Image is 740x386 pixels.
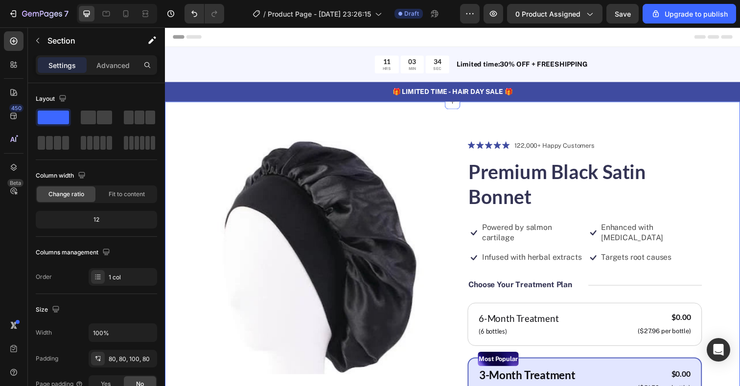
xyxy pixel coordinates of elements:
[324,230,425,240] p: Infused with herbal extracts
[64,8,69,20] p: 7
[321,365,419,375] p: (3 bottles)
[274,31,282,40] div: 34
[274,40,282,45] p: SEC
[482,348,537,360] div: $0.00
[89,324,157,341] input: Auto
[404,9,419,18] span: Draft
[222,31,231,40] div: 11
[38,213,155,227] div: 12
[1,61,586,71] p: 🎁 LIMITED TIME - HAIR DAY SALE 🎁
[321,347,419,364] p: 3-Month Treatment
[515,9,580,19] span: 0 product assigned
[357,116,439,126] p: 122,000+ Happy Customers
[36,169,88,182] div: Column width
[109,190,145,199] span: Fit to content
[606,4,639,23] button: Save
[4,4,73,23] button: 7
[249,40,256,45] p: MIN
[36,303,62,317] div: Size
[109,273,155,282] div: 1 col
[96,60,130,70] p: Advanced
[445,200,548,220] p: Enhanced with [MEDICAL_DATA]
[263,9,266,19] span: /
[298,33,586,43] p: Limited time:30% OFF + FREESHIPPING
[615,10,631,18] span: Save
[320,306,402,316] p: (6 bottles)
[707,338,730,362] div: Open Intercom Messenger
[48,60,76,70] p: Settings
[445,230,517,240] p: Targets root causes
[483,307,537,315] p: ($27.96 per bottle)
[7,179,23,187] div: Beta
[249,31,256,40] div: 03
[185,4,224,23] div: Undo/Redo
[310,258,416,269] p: Choose Your Treatment Plan
[9,104,23,112] div: 450
[321,332,360,345] p: Most Popular
[324,200,426,220] p: Powered by salmon cartilage
[268,9,371,19] span: Product Page - [DATE] 23:26:15
[309,134,548,187] h1: Premium Black Satin Bonnet
[643,4,736,23] button: Upgrade to publish
[48,190,84,199] span: Change ratio
[507,4,602,23] button: 0 product assigned
[320,291,402,305] p: 6-Month Treatment
[36,354,58,363] div: Padding
[36,272,52,281] div: Order
[36,246,112,259] div: Columns management
[165,27,740,386] iframe: Design area
[47,35,128,46] p: Section
[36,92,69,106] div: Layout
[109,355,155,363] div: 80, 80, 100, 80
[483,364,536,373] p: ($31.50 per bottle)
[222,40,231,45] p: HRS
[36,328,52,337] div: Width
[482,290,538,302] div: $0.00
[651,9,728,19] div: Upgrade to publish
